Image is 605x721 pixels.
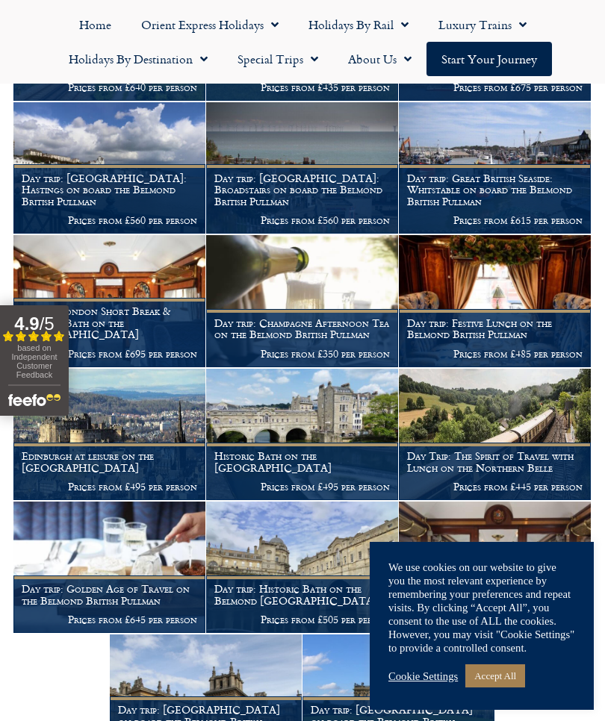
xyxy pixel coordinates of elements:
h1: Day trip: Golden Age of Travel on the Belmond British Pullman [22,583,197,607]
h1: Day Trip: The Spirit of Travel with Lunch on the Northern Belle [407,450,583,474]
a: Day trip: Great British Seaside: Whitstable on board the Belmond British Pullman Prices from £615... [399,102,592,234]
p: Prices from £350 per person [214,348,390,360]
h1: Edinburgh at leisure on the [GEOGRAPHIC_DATA] [22,450,197,474]
nav: Menu [7,7,598,76]
h1: Historic Bath on the [GEOGRAPHIC_DATA] [214,450,390,474]
a: Day Trip: The Spirit of Travel with Lunch on the Northern Belle Prices from £445 per person [399,369,592,501]
a: Day trip: Historic Bath on the Belmond [GEOGRAPHIC_DATA] Prices from £505 per person [206,502,399,634]
a: Day trip: Golden Age of Travel on the Belmond British Pullman Prices from £645 per person [13,502,206,634]
p: Prices from £560 per person [22,214,197,226]
p: Prices from £495 per person [214,481,390,493]
a: Day trip: [GEOGRAPHIC_DATA]: Hastings on board the Belmond British Pullman Prices from £560 per p... [13,102,206,234]
h1: Day trip: Festive Lunch on the Belmond British Pullman [407,317,583,341]
a: Cookie Settings [388,669,458,683]
p: Prices from £445 per person [407,481,583,493]
p: Prices from £435 per person [214,81,390,93]
h1: Day trip: Great British Seaside: Whitstable on board the Belmond British Pullman [407,172,583,207]
a: Home [64,7,126,42]
a: Historic Bath on the [GEOGRAPHIC_DATA] Prices from £495 per person [206,369,399,501]
a: Day trip: Champagne Afternoon Tea on the Belmond British Pullman Prices from £350 per person [206,235,399,367]
a: Edinburgh at leisure on the [GEOGRAPHIC_DATA] Prices from £495 per person [13,369,206,501]
a: Day trip: Murder Mystery Lunch on board the Belmond British Pullman Prices from £485 per person [399,502,592,634]
a: Special Trips [223,42,333,76]
p: Prices from £485 per person [407,348,583,360]
h1: Day trip: [GEOGRAPHIC_DATA]: Broadstairs on board the Belmond British Pullman [214,172,390,207]
h1: Luxury London Short Break & Historic Bath on the [GEOGRAPHIC_DATA] [22,305,197,340]
h1: Day trip: Historic Bath on the Belmond [GEOGRAPHIC_DATA] [214,583,390,607]
p: Prices from £645 per person [22,614,197,625]
a: Accept All [465,664,525,687]
a: Day trip: Festive Lunch on the Belmond British Pullman Prices from £485 per person [399,235,592,367]
a: Luxury Trains [423,7,542,42]
a: Orient Express Holidays [126,7,294,42]
a: Holidays by Destination [54,42,223,76]
a: Start your Journey [426,42,552,76]
p: Prices from £675 per person [407,81,583,93]
a: Luxury London Short Break & Historic Bath on the [GEOGRAPHIC_DATA] Prices from £695 per person [13,235,206,367]
a: About Us [333,42,426,76]
p: Prices from £615 per person [407,214,583,226]
p: Prices from £640 per person [22,81,197,93]
p: Prices from £505 per person [214,614,390,625]
h1: Day trip: [GEOGRAPHIC_DATA]: Hastings on board the Belmond British Pullman [22,172,197,207]
div: We use cookies on our website to give you the most relevant experience by remembering your prefer... [388,561,575,655]
h1: Day trip: Champagne Afternoon Tea on the Belmond British Pullman [214,317,390,341]
p: Prices from £495 per person [22,481,197,493]
a: Day trip: [GEOGRAPHIC_DATA]: Broadstairs on board the Belmond British Pullman Prices from £560 pe... [206,102,399,234]
a: Holidays by Rail [294,7,423,42]
p: Prices from £560 per person [214,214,390,226]
p: Prices from £695 per person [22,348,197,360]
